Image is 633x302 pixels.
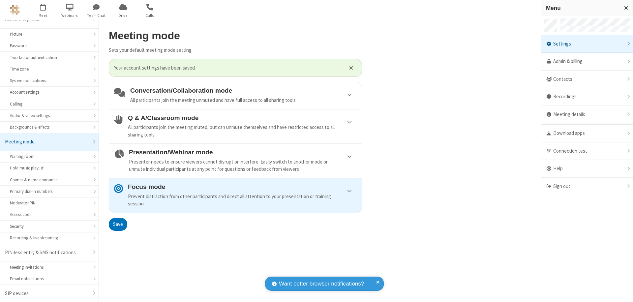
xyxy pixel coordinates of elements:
div: Password [10,43,89,49]
button: Save [109,218,127,231]
span: Drive [111,13,136,18]
div: Calling [10,101,89,107]
div: Sign out [541,178,633,195]
div: Time zone [10,66,89,72]
div: Contacts [541,71,633,88]
div: Account settings [10,89,89,95]
h4: Focus mode [128,183,357,190]
div: All participants join the meeting muted, but can unmute themselves and have restricted access to ... [128,124,357,138]
div: PIN-less entry & SMS notifications [5,249,89,257]
div: Email notifications [10,276,89,282]
div: Audio & video settings [10,112,89,119]
div: All participants join the meeting unmuted and have full access to all sharing tools [130,97,357,104]
div: Meeting Invitations [10,264,89,270]
span: Calls [137,13,162,18]
div: Hold music playlist [10,165,89,171]
img: QA Selenium DO NOT DELETE OR CHANGE [10,5,20,15]
div: Settings [541,35,633,53]
div: Connection test [541,142,633,160]
div: Primary dial-in numbers [10,188,89,195]
span: Want better browser notifications? [279,280,364,288]
div: Picture [10,31,89,37]
h2: Meeting mode [109,30,362,42]
div: Moderator PIN [10,200,89,206]
div: SIP devices [5,290,89,297]
div: Download apps [541,125,633,142]
div: Security [10,223,89,229]
span: Team Chat [84,13,109,18]
div: Access code [10,211,89,218]
h3: Menu [546,5,618,11]
div: Two-factor authentication [10,54,89,61]
div: Help [541,160,633,178]
div: Meeting details [541,106,633,124]
div: System notifications [10,77,89,84]
button: Close alert [346,63,357,73]
span: Webinars [57,13,82,18]
div: Recordings [541,88,633,106]
div: Prevent distraction from other participants and direct all attention to your presentation or trai... [128,193,357,208]
span: Meet [31,13,55,18]
div: Chimes & name announce [10,177,89,183]
h4: Conversation/Collaboration mode [130,87,357,94]
div: Waiting room [10,153,89,160]
p: Sets your default meeting mode setting. [109,46,362,54]
div: Recording & live streaming [10,235,89,241]
h4: Presentation/Webinar mode [129,149,357,156]
div: Meeting mode [5,138,89,146]
div: Presenter needs to ensure viewers cannot disrupt or interfere. Easily switch to another mode or u... [129,158,357,173]
a: Admin & billing [541,53,633,71]
div: Backgrounds & effects [10,124,89,130]
span: Your account settings have been saved [114,64,341,72]
h4: Q & A/Classroom mode [128,114,357,121]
